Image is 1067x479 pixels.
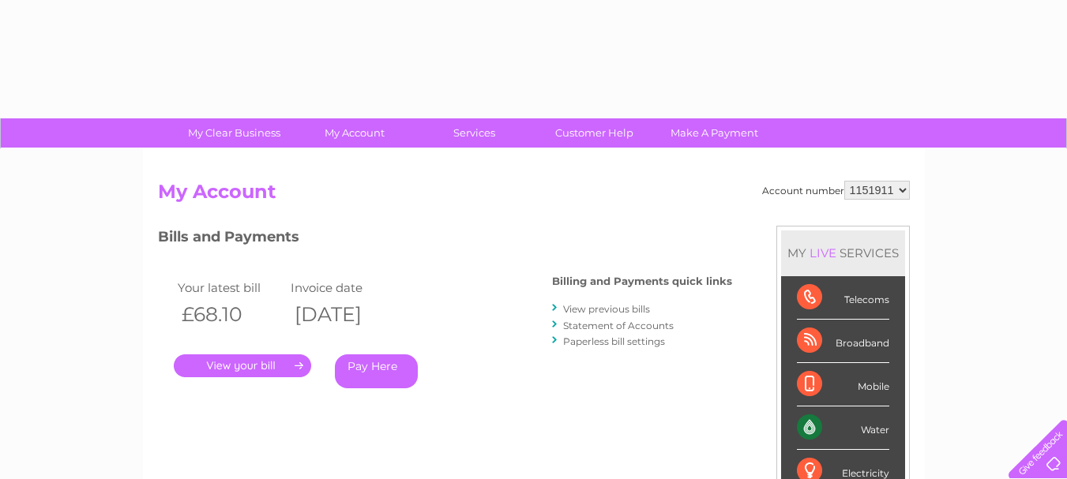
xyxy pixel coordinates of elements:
a: Services [409,118,539,148]
a: My Account [289,118,419,148]
td: Your latest bill [174,277,287,298]
a: Statement of Accounts [563,320,674,331]
div: Water [797,406,889,450]
td: Invoice date [287,277,400,298]
div: Broadband [797,320,889,363]
th: [DATE] [287,298,400,331]
h4: Billing and Payments quick links [552,275,732,287]
h2: My Account [158,181,910,211]
th: £68.10 [174,298,287,331]
div: Account number [762,181,910,200]
a: My Clear Business [169,118,299,148]
a: Pay Here [335,354,418,388]
a: Paperless bill settings [563,335,665,347]
div: Telecoms [797,276,889,320]
div: MY SERVICES [781,230,905,275]
a: View previous bills [563,303,650,315]
h3: Bills and Payments [158,226,732,253]
a: Customer Help [529,118,659,148]
a: Make A Payment [649,118,780,148]
div: LIVE [806,245,840,260]
div: Mobile [797,363,889,406]
a: . [174,354,311,377]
